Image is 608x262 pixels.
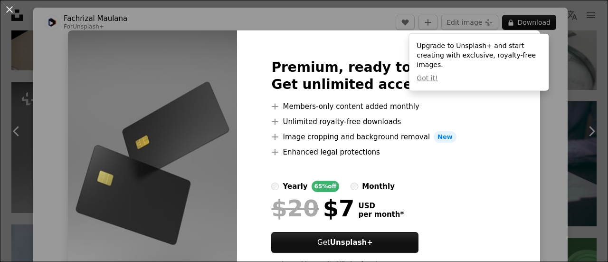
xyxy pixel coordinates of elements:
[351,183,358,190] input: monthly
[362,181,395,192] div: monthly
[271,146,505,158] li: Enhanced legal protections
[417,74,437,83] button: Got it!
[283,181,307,192] div: yearly
[409,34,549,91] div: Upgrade to Unsplash+ and start creating with exclusive, royalty-free images.
[330,238,373,247] strong: Unsplash+
[271,101,505,112] li: Members-only content added monthly
[434,131,456,143] span: New
[358,210,404,219] span: per month *
[271,196,354,221] div: $7
[312,181,340,192] div: 65% off
[271,232,418,253] button: GetUnsplash+
[271,131,505,143] li: Image cropping and background removal
[271,196,319,221] span: $20
[358,202,404,210] span: USD
[271,59,505,93] h2: Premium, ready to use images. Get unlimited access.
[271,183,279,190] input: yearly65%off
[271,116,505,127] li: Unlimited royalty-free downloads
